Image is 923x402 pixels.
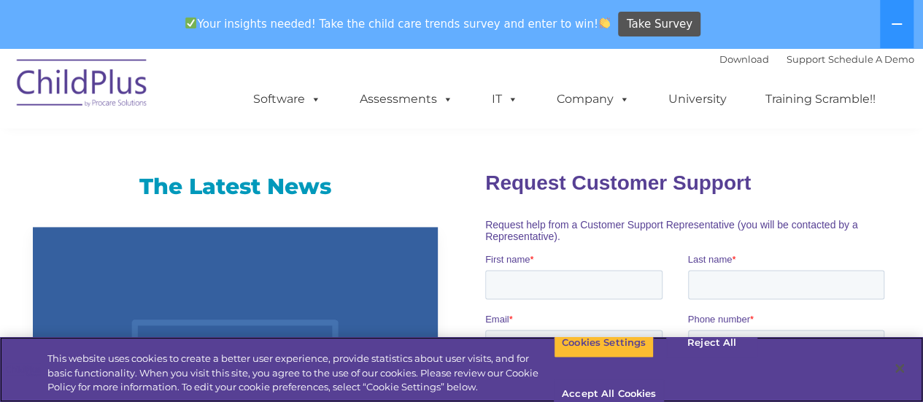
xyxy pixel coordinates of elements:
span: Take Survey [627,12,692,37]
img: ✅ [185,18,196,28]
span: Your insights needed! Take the child care trends survey and enter to win! [179,9,617,38]
a: University [654,85,741,114]
a: Assessments [345,85,468,114]
a: Software [239,85,336,114]
img: ChildPlus by Procare Solutions [9,49,155,122]
a: IT [477,85,533,114]
button: Reject All [666,328,757,358]
span: Phone number [203,156,265,167]
a: Company [542,85,644,114]
a: Download [719,53,769,65]
a: Take Survey [618,12,700,37]
a: Training Scramble!! [751,85,890,114]
img: 👏 [599,18,610,28]
a: Schedule A Demo [828,53,914,65]
button: Cookies Settings [554,328,654,358]
h3: The Latest News [33,172,438,201]
div: This website uses cookies to create a better user experience, provide statistics about user visit... [47,352,554,395]
span: Last name [203,96,247,107]
button: Close [884,352,916,384]
font: | [719,53,914,65]
a: Support [787,53,825,65]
